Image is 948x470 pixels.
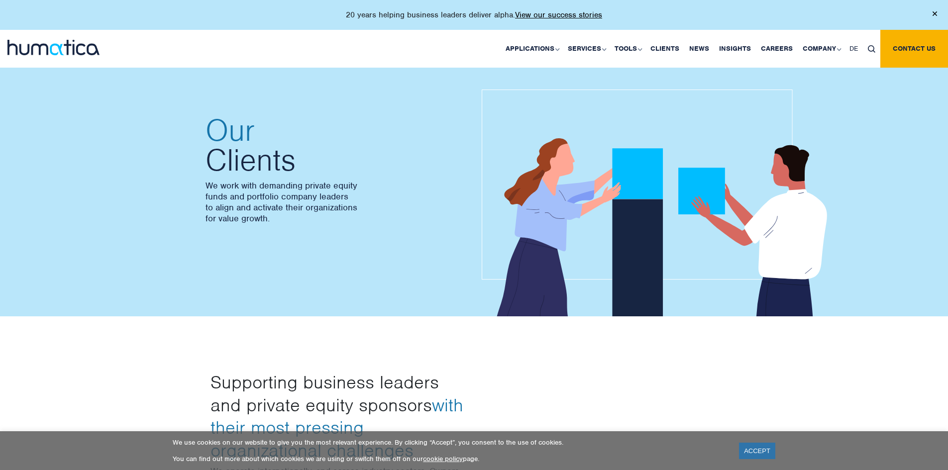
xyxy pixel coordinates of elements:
h2: Clients [206,115,464,175]
a: Contact us [880,30,948,68]
a: ACCEPT [739,443,775,459]
p: We work with demanding private equity funds and portfolio company leaders to align and activate t... [206,180,464,224]
a: Insights [714,30,756,68]
span: with their most pressing organizational challenges [211,393,463,462]
p: You can find out more about which cookies we are using or switch them off on our page. [173,455,727,463]
a: Applications [501,30,563,68]
a: cookie policy [423,455,463,463]
a: Company [798,30,844,68]
p: We use cookies on our website to give you the most relevant experience. By clicking “Accept”, you... [173,438,727,447]
p: 20 years helping business leaders deliver alpha. [346,10,602,20]
a: DE [844,30,863,68]
a: News [684,30,714,68]
a: Tools [610,30,645,68]
span: Our [206,115,464,145]
span: DE [849,44,858,53]
a: View our success stories [515,10,602,20]
a: Clients [645,30,684,68]
a: Services [563,30,610,68]
h3: Supporting business leaders and private equity sponsors [211,371,467,462]
a: Careers [756,30,798,68]
img: about_banner1 [482,90,840,318]
img: logo [7,40,100,55]
img: search_icon [868,45,875,53]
